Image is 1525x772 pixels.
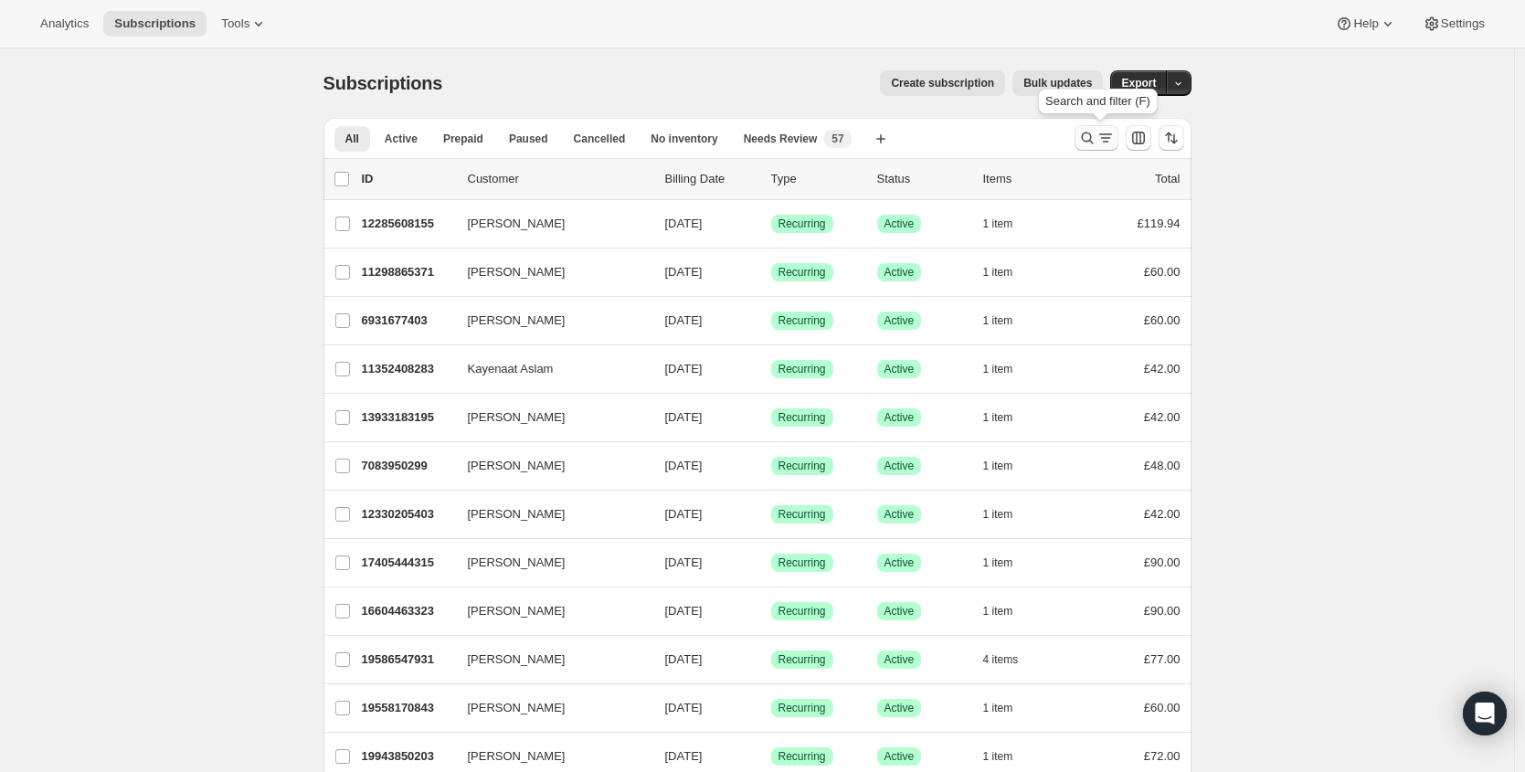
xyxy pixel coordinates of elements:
[983,507,1013,522] span: 1 item
[362,408,453,427] p: 13933183195
[778,604,826,619] span: Recurring
[884,362,915,376] span: Active
[983,356,1033,382] button: 1 item
[40,16,89,31] span: Analytics
[983,362,1013,376] span: 1 item
[362,744,1181,769] div: 19943850203[PERSON_NAME][DATE]SuccessRecurringSuccessActive1 item£72.00
[778,555,826,570] span: Recurring
[1144,749,1181,763] span: £72.00
[1144,507,1181,521] span: £42.00
[468,602,566,620] span: [PERSON_NAME]
[362,647,1181,672] div: 19586547931[PERSON_NAME][DATE]SuccessRecurringSuccessActive4 items£77.00
[983,604,1013,619] span: 1 item
[362,650,453,669] p: 19586547931
[362,554,453,572] p: 17405444315
[778,459,826,473] span: Recurring
[880,70,1005,96] button: Create subscription
[1144,362,1181,375] span: £42.00
[884,410,915,425] span: Active
[468,457,566,475] span: [PERSON_NAME]
[362,215,453,233] p: 12285608155
[1075,125,1118,151] button: Search and filter results
[778,265,826,280] span: Recurring
[362,360,453,378] p: 11352408283
[665,459,703,472] span: [DATE]
[884,555,915,570] span: Active
[362,263,453,281] p: 11298865371
[457,500,640,529] button: [PERSON_NAME]
[884,459,915,473] span: Active
[983,405,1033,430] button: 1 item
[983,598,1033,624] button: 1 item
[468,170,651,188] p: Customer
[114,16,196,31] span: Subscriptions
[1110,70,1167,96] button: Export
[362,405,1181,430] div: 13933183195[PERSON_NAME][DATE]SuccessRecurringSuccessActive1 item£42.00
[468,554,566,572] span: [PERSON_NAME]
[1144,313,1181,327] span: £60.00
[362,747,453,766] p: 19943850203
[1023,76,1092,90] span: Bulk updates
[983,265,1013,280] span: 1 item
[983,170,1075,188] div: Items
[877,170,969,188] p: Status
[1353,16,1378,31] span: Help
[1324,11,1407,37] button: Help
[983,502,1033,527] button: 1 item
[983,313,1013,328] span: 1 item
[1412,11,1496,37] button: Settings
[457,548,640,577] button: [PERSON_NAME]
[983,744,1033,769] button: 1 item
[362,505,453,523] p: 12330205403
[665,604,703,618] span: [DATE]
[665,265,703,279] span: [DATE]
[1144,604,1181,618] span: £90.00
[866,126,895,152] button: Create new view
[1144,265,1181,279] span: £60.00
[385,132,418,146] span: Active
[778,362,826,376] span: Recurring
[884,507,915,522] span: Active
[468,408,566,427] span: [PERSON_NAME]
[1138,217,1181,230] span: £119.94
[362,308,1181,333] div: 6931677403[PERSON_NAME][DATE]SuccessRecurringSuccessActive1 item£60.00
[1144,555,1181,569] span: £90.00
[983,259,1033,285] button: 1 item
[665,217,703,230] span: [DATE]
[468,505,566,523] span: [PERSON_NAME]
[362,457,453,475] p: 7083950299
[1159,125,1184,151] button: Sort the results
[778,507,826,522] span: Recurring
[362,453,1181,479] div: 7083950299[PERSON_NAME][DATE]SuccessRecurringSuccessActive1 item£48.00
[468,360,554,378] span: Kayenaat Aslam
[457,354,640,384] button: Kayenaat Aslam
[362,170,1181,188] div: IDCustomerBilling DateTypeStatusItemsTotal
[345,132,359,146] span: All
[457,451,640,481] button: [PERSON_NAME]
[744,132,818,146] span: Needs Review
[884,313,915,328] span: Active
[457,209,640,238] button: [PERSON_NAME]
[362,598,1181,624] div: 16604463323[PERSON_NAME][DATE]SuccessRecurringSuccessActive1 item£90.00
[983,647,1039,672] button: 4 items
[665,652,703,666] span: [DATE]
[983,453,1033,479] button: 1 item
[884,217,915,231] span: Active
[983,749,1013,764] span: 1 item
[457,693,640,723] button: [PERSON_NAME]
[362,699,453,717] p: 19558170843
[983,695,1033,721] button: 1 item
[362,502,1181,527] div: 12330205403[PERSON_NAME][DATE]SuccessRecurringSuccessActive1 item£42.00
[1155,170,1180,188] p: Total
[884,265,915,280] span: Active
[778,652,826,667] span: Recurring
[778,749,826,764] span: Recurring
[468,650,566,669] span: [PERSON_NAME]
[574,132,626,146] span: Cancelled
[778,701,826,715] span: Recurring
[665,555,703,569] span: [DATE]
[323,73,443,93] span: Subscriptions
[884,604,915,619] span: Active
[983,217,1013,231] span: 1 item
[362,312,453,330] p: 6931677403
